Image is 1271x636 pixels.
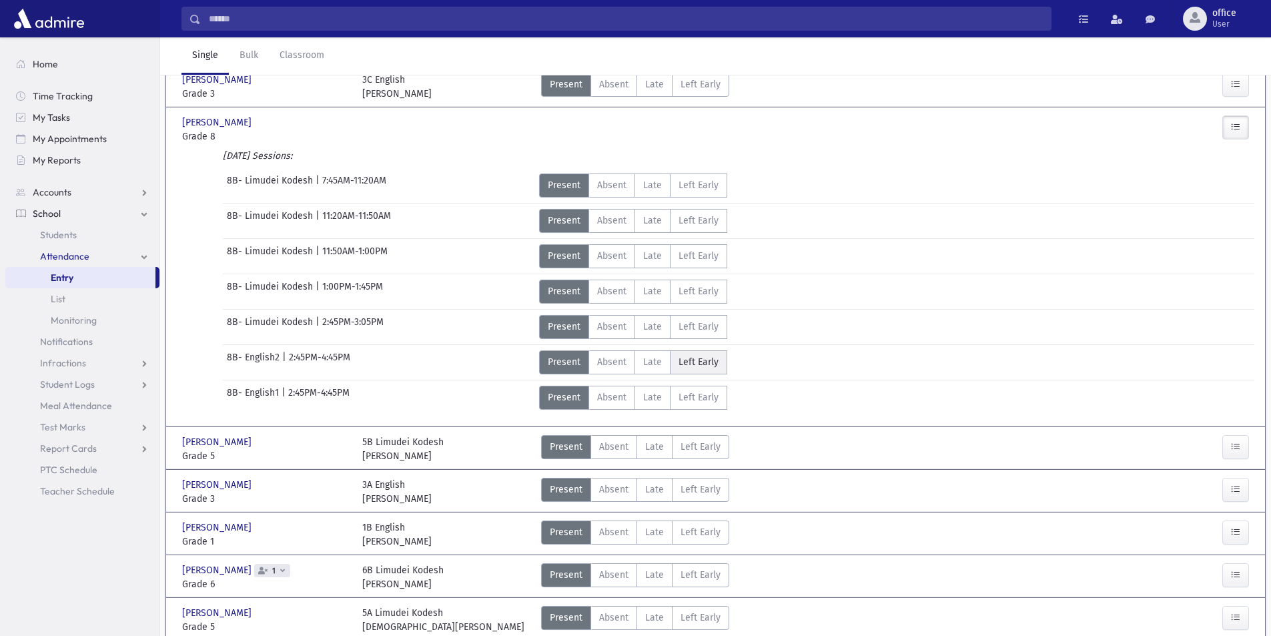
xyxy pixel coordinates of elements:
span: Absent [597,390,626,404]
span: 8B- English2 [227,350,282,374]
span: Student Logs [40,378,95,390]
a: My Appointments [5,128,159,149]
span: Grade 3 [182,492,349,506]
div: AttTypes [539,209,727,233]
span: Left Early [681,440,721,454]
span: Absent [599,568,628,582]
span: Grade 1 [182,535,349,549]
span: Late [643,284,662,298]
div: AttTypes [539,174,727,198]
span: Present [548,355,580,369]
a: Meal Attendance [5,395,159,416]
div: AttTypes [539,386,727,410]
span: Late [645,440,664,454]
span: Left Early [679,284,719,298]
span: [PERSON_NAME] [182,521,254,535]
span: Late [643,320,662,334]
i: [DATE] Sessions: [223,150,292,162]
span: Late [643,178,662,192]
span: Grade 5 [182,449,349,463]
span: Left Early [681,568,721,582]
span: 1 [270,567,278,575]
span: 8B- Limudei Kodesh [227,174,316,198]
span: [PERSON_NAME] [182,606,254,620]
span: Present [548,178,580,192]
span: Left Early [679,390,719,404]
div: AttTypes [541,73,729,101]
span: User [1212,19,1236,29]
a: PTC Schedule [5,459,159,481]
span: Grade 6 [182,577,349,591]
a: Infractions [5,352,159,374]
span: Absent [599,611,628,625]
span: Present [550,525,582,539]
span: School [33,208,61,220]
a: School [5,203,159,224]
div: AttTypes [539,244,727,268]
span: Accounts [33,186,71,198]
span: 8B- Limudei Kodesh [227,315,316,339]
span: Left Early [679,214,719,228]
span: [PERSON_NAME] [182,478,254,492]
span: Left Early [679,249,719,263]
span: Left Early [681,77,721,91]
span: Left Early [679,320,719,334]
span: Left Early [679,178,719,192]
div: 3C English [PERSON_NAME] [362,73,432,101]
a: Accounts [5,182,159,203]
span: Absent [597,249,626,263]
span: Present [550,440,582,454]
span: Infractions [40,357,86,369]
span: Meal Attendance [40,400,112,412]
div: 6B Limudei Kodesh [PERSON_NAME] [362,563,444,591]
span: Present [548,320,580,334]
div: 5A Limudei Kodesh [DEMOGRAPHIC_DATA][PERSON_NAME] [362,606,524,634]
a: Test Marks [5,416,159,438]
span: Teacher Schedule [40,485,115,497]
span: | [316,209,322,233]
span: 8B- Limudei Kodesh [227,209,316,233]
span: Absent [599,483,628,497]
a: Bulk [229,37,269,75]
span: Notifications [40,336,93,348]
span: My Appointments [33,133,107,145]
span: 2:45PM-4:45PM [288,386,350,410]
span: office [1212,8,1236,19]
span: Absent [597,178,626,192]
span: Monitoring [51,314,97,326]
a: Notifications [5,331,159,352]
div: AttTypes [541,478,729,506]
a: Teacher Schedule [5,481,159,502]
span: Left Early [681,525,721,539]
span: Absent [597,320,626,334]
span: Late [645,611,664,625]
span: Home [33,58,58,70]
span: Present [550,483,582,497]
span: Absent [599,77,628,91]
span: Left Early [679,355,719,369]
span: Present [550,611,582,625]
span: Present [548,214,580,228]
span: Entry [51,272,73,284]
span: 7:45AM-11:20AM [322,174,386,198]
span: 8B- Limudei Kodesh [227,280,316,304]
div: AttTypes [539,315,727,339]
span: [PERSON_NAME] [182,73,254,87]
div: AttTypes [541,563,729,591]
span: 8B- Limudei Kodesh [227,244,316,268]
span: Students [40,229,77,241]
span: [PERSON_NAME] [182,435,254,449]
a: My Reports [5,149,159,171]
a: List [5,288,159,310]
span: | [282,350,289,374]
span: Time Tracking [33,90,93,102]
span: Absent [599,525,628,539]
span: Present [550,568,582,582]
span: Left Early [681,483,721,497]
span: Grade 3 [182,87,349,101]
div: AttTypes [541,435,729,463]
div: 3A English [PERSON_NAME] [362,478,432,506]
div: 5B Limudei Kodesh [PERSON_NAME] [362,435,444,463]
span: Present [550,77,582,91]
input: Search [201,7,1051,31]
